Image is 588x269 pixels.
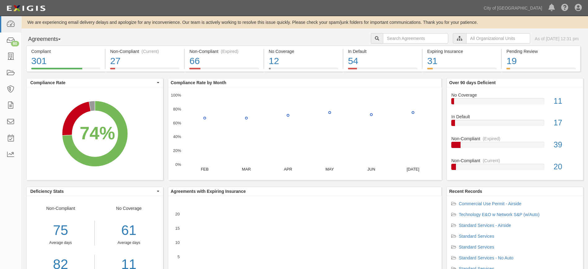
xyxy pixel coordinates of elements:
[105,68,184,73] a: Non-Compliant(Current)27
[30,188,155,194] span: Deficiency Stats
[459,245,494,249] a: Standard Services
[80,121,115,146] div: 74%
[451,158,578,175] a: Non-Compliant(Current)20
[449,80,496,85] b: Over 90 days Deficient
[175,240,179,245] text: 10
[99,221,158,240] div: 61
[459,212,539,217] a: Technology E&O w Network S&P (w/Auto)
[173,134,181,139] text: 40%
[502,68,580,73] a: Pending Review19
[459,234,494,239] a: Standard Services
[451,92,578,114] a: No Coverage11
[459,255,513,260] a: Standard Services - No Auto
[26,33,73,46] button: Agreements
[27,240,94,245] div: Average days
[173,120,181,125] text: 60%
[201,167,208,171] text: FEB
[185,68,263,73] a: Non-Compliant(Expired)66
[189,48,259,54] div: Non-Compliant (Expired)
[168,87,442,180] svg: A chart.
[31,48,100,54] div: Compliant
[383,33,448,44] input: Search Agreements
[427,54,496,68] div: 31
[173,107,181,111] text: 80%
[459,201,521,206] a: Commercial Use Permit - Airside
[449,189,482,194] b: Recent Records
[110,48,179,54] div: Non-Compliant (Current)
[175,212,179,216] text: 20
[171,189,246,194] b: Agreements with Expiring Insurance
[561,4,569,12] i: Help Center - Complianz
[189,54,259,68] div: 66
[447,92,583,98] div: No Coverage
[284,167,292,171] text: APR
[483,136,500,142] div: (Expired)
[427,48,496,54] div: Expiring Insurance
[367,167,375,171] text: JUN
[348,54,417,68] div: 54
[178,254,180,259] text: 5
[264,68,343,73] a: No Coverage12
[483,158,500,164] div: (Current)
[459,223,511,228] a: Standard Services - Airside
[27,78,163,87] button: Compliance Rate
[549,117,583,128] div: 17
[99,240,158,245] div: Average days
[343,68,422,73] a: In Default54
[22,19,588,25] div: We are experiencing email delivery delays and apologize for any inconvenience. Our team is active...
[451,114,578,136] a: In Default17
[171,80,226,85] b: Compliance Rate by Month
[171,93,181,98] text: 100%
[481,2,545,14] a: City of [GEOGRAPHIC_DATA]
[242,167,251,171] text: MAR
[5,3,47,14] img: logo-5460c22ac91f19d4615b14bd174203de0afe785f0fc80cf4dbbc73dc1793850b.png
[30,80,155,86] span: Compliance Rate
[27,187,163,196] button: Deficiency Stats
[535,36,579,42] div: As of [DATE] 12:31 pm
[31,54,100,68] div: 301
[11,41,19,46] div: 60
[451,136,578,158] a: Non-Compliant(Expired)39
[423,68,501,73] a: Expiring Insurance31
[406,167,419,171] text: [DATE]
[27,221,94,240] div: 75
[173,148,181,153] text: 20%
[348,48,417,54] div: In Default
[549,139,583,150] div: 39
[175,162,181,167] text: 0%
[549,161,583,172] div: 20
[175,226,179,231] text: 15
[26,68,105,73] a: Compliant301
[447,158,583,164] div: Non-Compliant
[142,48,159,54] div: (Current)
[447,114,583,120] div: In Default
[325,167,334,171] text: MAY
[110,54,179,68] div: 27
[506,54,575,68] div: 19
[269,54,338,68] div: 12
[269,48,338,54] div: No Coverage
[466,33,530,44] input: All Organizational Units
[447,136,583,142] div: Non-Compliant
[549,96,583,107] div: 11
[506,48,575,54] div: Pending Review
[27,87,163,180] svg: A chart.
[221,48,238,54] div: (Expired)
